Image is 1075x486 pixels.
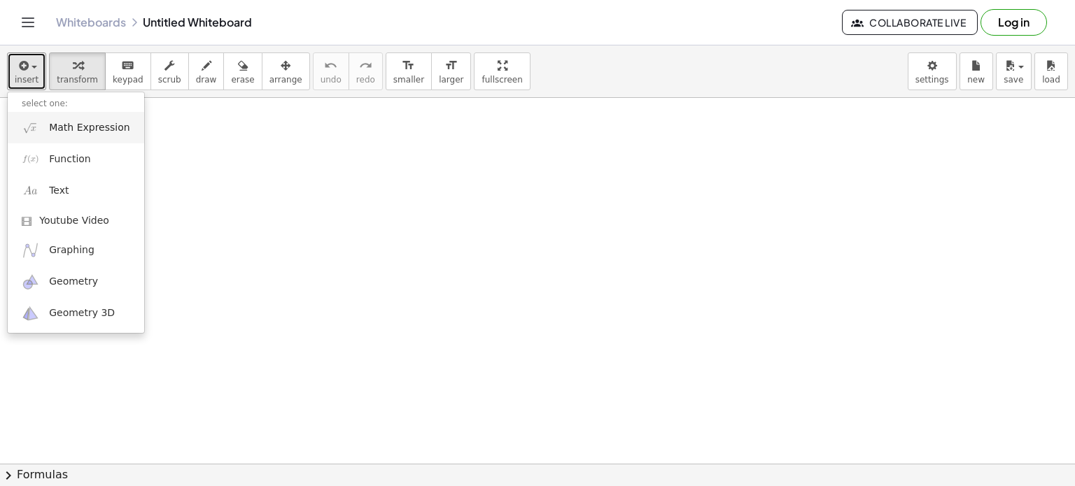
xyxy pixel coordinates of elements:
span: Text [49,184,69,198]
button: insert [7,52,46,90]
button: Log in [981,9,1047,36]
span: transform [57,75,98,85]
span: Collaborate Live [854,16,966,29]
span: Geometry 3D [49,306,115,320]
span: Geometry [49,275,98,289]
span: larger [439,75,463,85]
span: scrub [158,75,181,85]
button: save [996,52,1032,90]
span: fullscreen [482,75,522,85]
span: Math Expression [49,121,129,135]
span: save [1004,75,1023,85]
button: new [960,52,993,90]
a: Youtube Video [8,207,144,235]
button: draw [188,52,225,90]
a: Geometry 3D [8,298,144,329]
img: Aa.png [22,182,39,199]
button: arrange [262,52,310,90]
span: Youtube Video [39,214,109,228]
span: Graphing [49,243,94,257]
button: format_sizelarger [431,52,471,90]
button: fullscreen [474,52,530,90]
i: format_size [402,57,415,74]
button: redoredo [349,52,383,90]
span: erase [231,75,254,85]
img: ggb-3d.svg [22,305,39,322]
a: Whiteboards [56,15,126,29]
a: Function [8,143,144,175]
span: smaller [393,75,424,85]
img: f_x.png [22,150,39,168]
span: insert [15,75,38,85]
span: keypad [113,75,143,85]
span: redo [356,75,375,85]
span: arrange [269,75,302,85]
span: draw [196,75,217,85]
img: ggb-graphing.svg [22,241,39,259]
button: format_sizesmaller [386,52,432,90]
li: select one: [8,96,144,112]
img: sqrt_x.png [22,119,39,136]
button: keyboardkeypad [105,52,151,90]
button: erase [223,52,262,90]
button: undoundo [313,52,349,90]
img: ggb-geometry.svg [22,273,39,291]
span: settings [915,75,949,85]
a: Graphing [8,234,144,266]
a: Text [8,175,144,206]
button: Collaborate Live [842,10,978,35]
button: load [1034,52,1068,90]
button: transform [49,52,106,90]
span: new [967,75,985,85]
span: load [1042,75,1060,85]
button: scrub [150,52,189,90]
a: Geometry [8,266,144,298]
span: undo [321,75,342,85]
i: undo [324,57,337,74]
i: keyboard [121,57,134,74]
i: format_size [444,57,458,74]
button: settings [908,52,957,90]
a: Math Expression [8,112,144,143]
span: Function [49,152,91,166]
i: redo [359,57,372,74]
button: Toggle navigation [17,11,39,34]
